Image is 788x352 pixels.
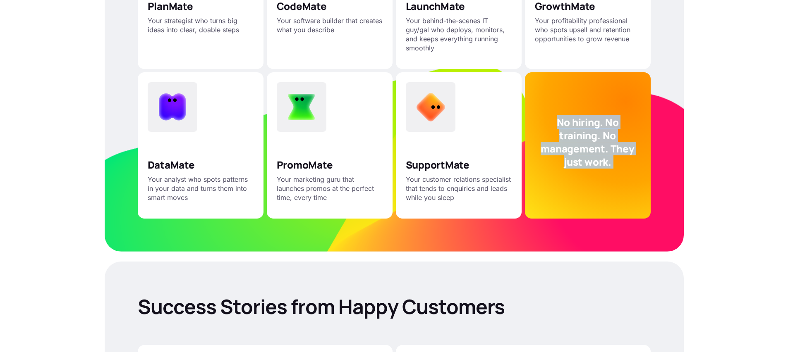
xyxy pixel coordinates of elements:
p: Your behind-the-scenes IT guy/gal who deploys, monitors, and keeps everything running smoothly [406,16,512,52]
p: PromoMate [277,158,333,171]
p: Your analyst who spots patterns in your data and turns them into smart moves [148,175,254,202]
p: DataMate [148,158,195,171]
p: No hiring. No training. No management. They just work. [535,116,641,169]
p: Your profitability professional who spots upsell and retention opportunities to grow revenue [535,16,641,43]
p: Your customer relations specialist that tends to enquiries and leads while you sleep [406,175,512,202]
p: Your software builder that creates what you describe [277,16,383,34]
p: SupportMate [406,158,469,171]
p: Success Stories from Happy Customers [138,295,651,319]
p: Your strategist who turns big ideas into clear, doable steps [148,16,254,34]
p: Your marketing guru that launches promos at the perfect time, every time [277,175,383,202]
